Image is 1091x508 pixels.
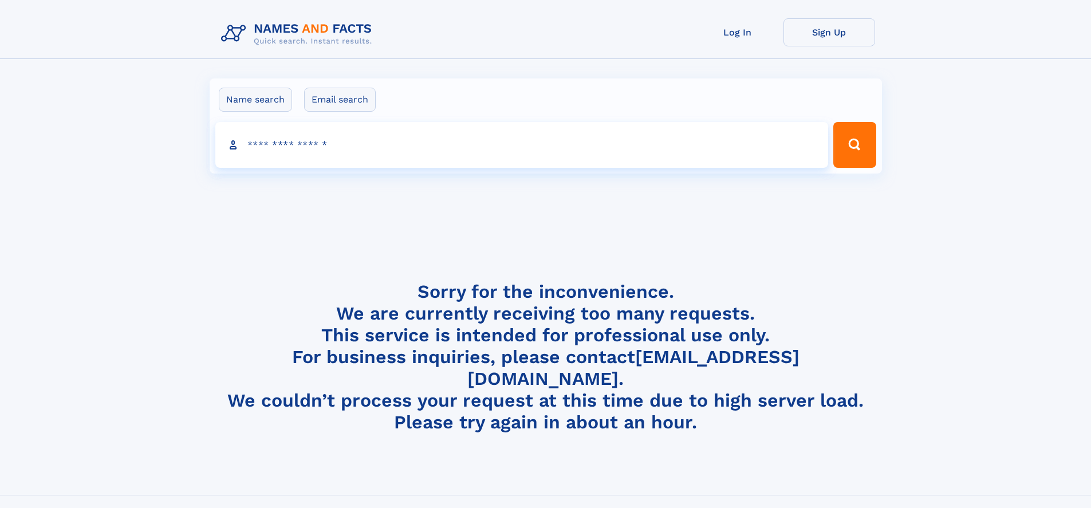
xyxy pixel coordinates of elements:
[692,18,783,46] a: Log In
[467,346,799,389] a: [EMAIL_ADDRESS][DOMAIN_NAME]
[783,18,875,46] a: Sign Up
[215,122,829,168] input: search input
[219,88,292,112] label: Name search
[216,281,875,434] h4: Sorry for the inconvenience. We are currently receiving too many requests. This service is intend...
[304,88,376,112] label: Email search
[833,122,876,168] button: Search Button
[216,18,381,49] img: Logo Names and Facts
